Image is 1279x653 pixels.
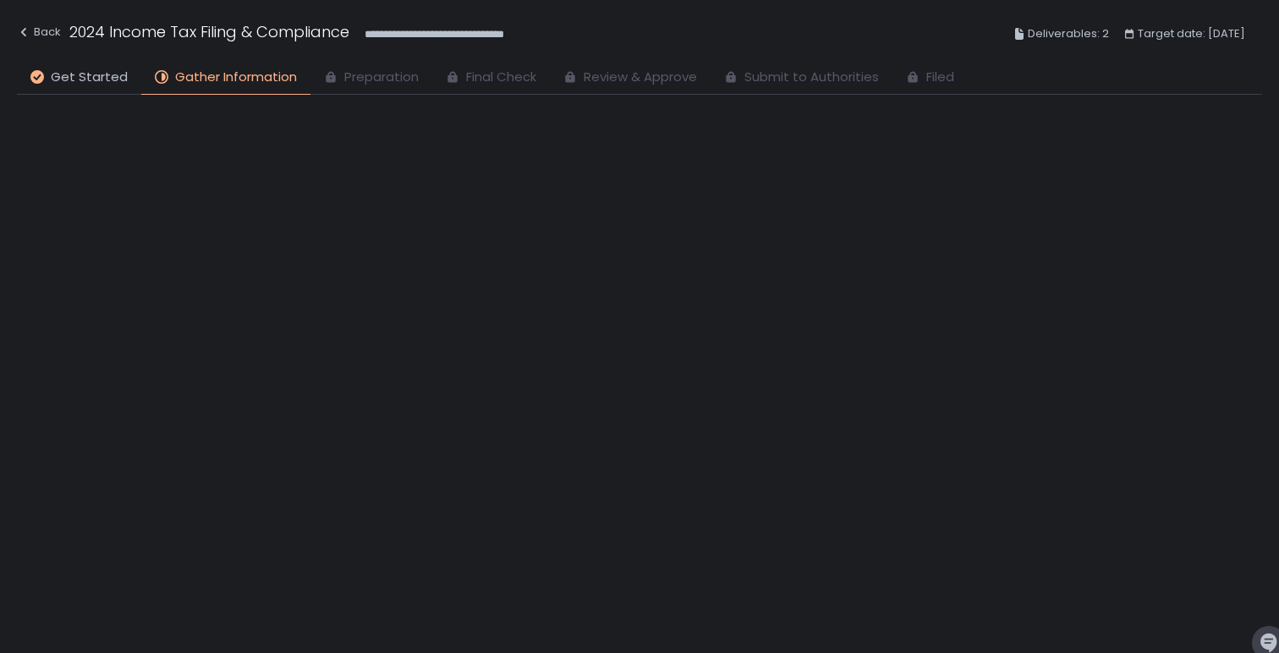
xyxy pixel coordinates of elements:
[69,20,349,43] h1: 2024 Income Tax Filing & Compliance
[466,68,536,87] span: Final Check
[584,68,697,87] span: Review & Approve
[17,20,61,48] button: Back
[17,22,61,42] div: Back
[175,68,297,87] span: Gather Information
[1028,24,1109,44] span: Deliverables: 2
[744,68,879,87] span: Submit to Authorities
[1138,24,1245,44] span: Target date: [DATE]
[51,68,128,87] span: Get Started
[344,68,419,87] span: Preparation
[926,68,954,87] span: Filed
